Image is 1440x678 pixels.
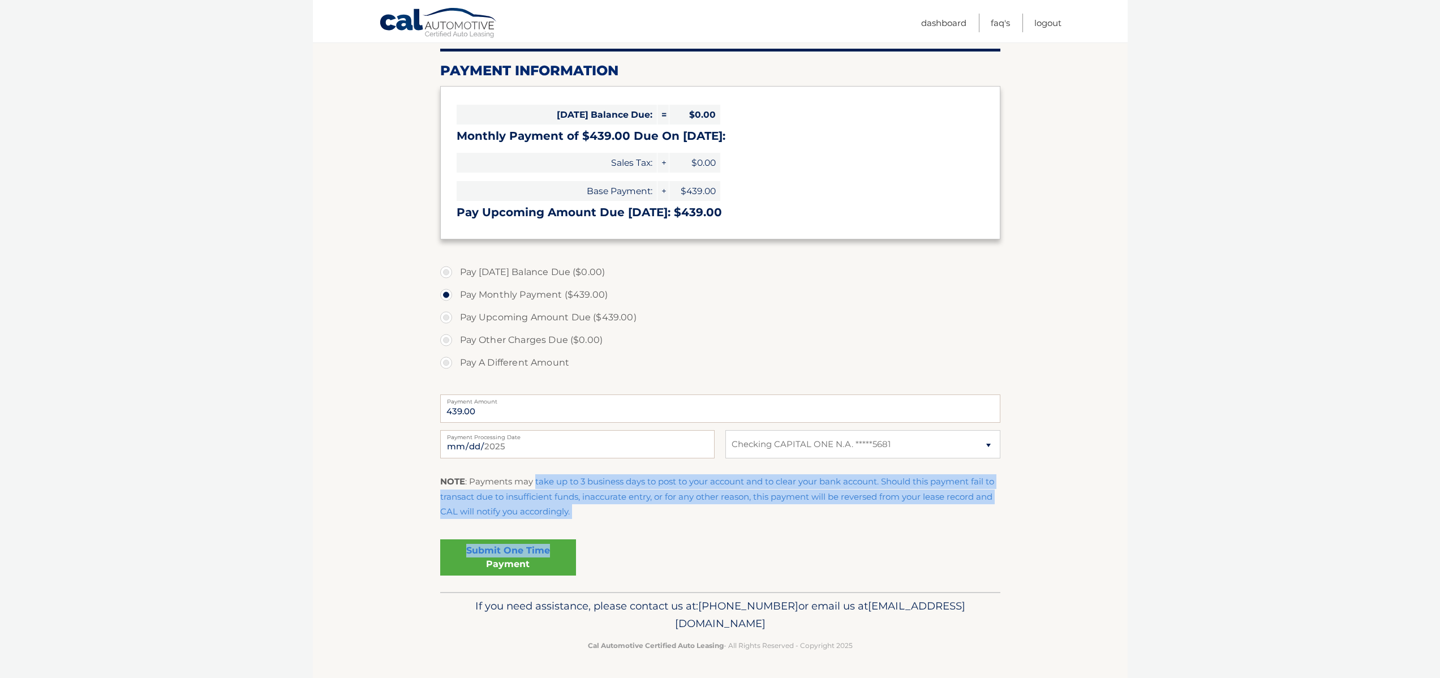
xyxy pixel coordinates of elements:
[457,153,657,173] span: Sales Tax:
[379,7,498,40] a: Cal Automotive
[440,474,1000,519] p: : Payments may take up to 3 business days to post to your account and to clear your bank account....
[991,14,1010,32] a: FAQ's
[921,14,966,32] a: Dashboard
[669,181,720,201] span: $439.00
[440,394,1000,423] input: Payment Amount
[1034,14,1061,32] a: Logout
[457,181,657,201] span: Base Payment:
[440,62,1000,79] h2: Payment Information
[669,153,720,173] span: $0.00
[440,430,715,458] input: Payment Date
[698,599,798,612] span: [PHONE_NUMBER]
[440,430,715,439] label: Payment Processing Date
[440,261,1000,284] label: Pay [DATE] Balance Due ($0.00)
[448,640,993,651] p: - All Rights Reserved - Copyright 2025
[669,105,720,125] span: $0.00
[440,539,576,576] a: Submit One Time Payment
[657,105,669,125] span: =
[440,329,1000,351] label: Pay Other Charges Due ($0.00)
[440,476,465,487] strong: NOTE
[457,129,984,143] h3: Monthly Payment of $439.00 Due On [DATE]:
[448,597,993,633] p: If you need assistance, please contact us at: or email us at
[440,351,1000,374] label: Pay A Different Amount
[657,181,669,201] span: +
[440,394,1000,404] label: Payment Amount
[440,306,1000,329] label: Pay Upcoming Amount Due ($439.00)
[457,205,984,220] h3: Pay Upcoming Amount Due [DATE]: $439.00
[440,284,1000,306] label: Pay Monthly Payment ($439.00)
[588,641,724,650] strong: Cal Automotive Certified Auto Leasing
[457,105,657,125] span: [DATE] Balance Due:
[657,153,669,173] span: +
